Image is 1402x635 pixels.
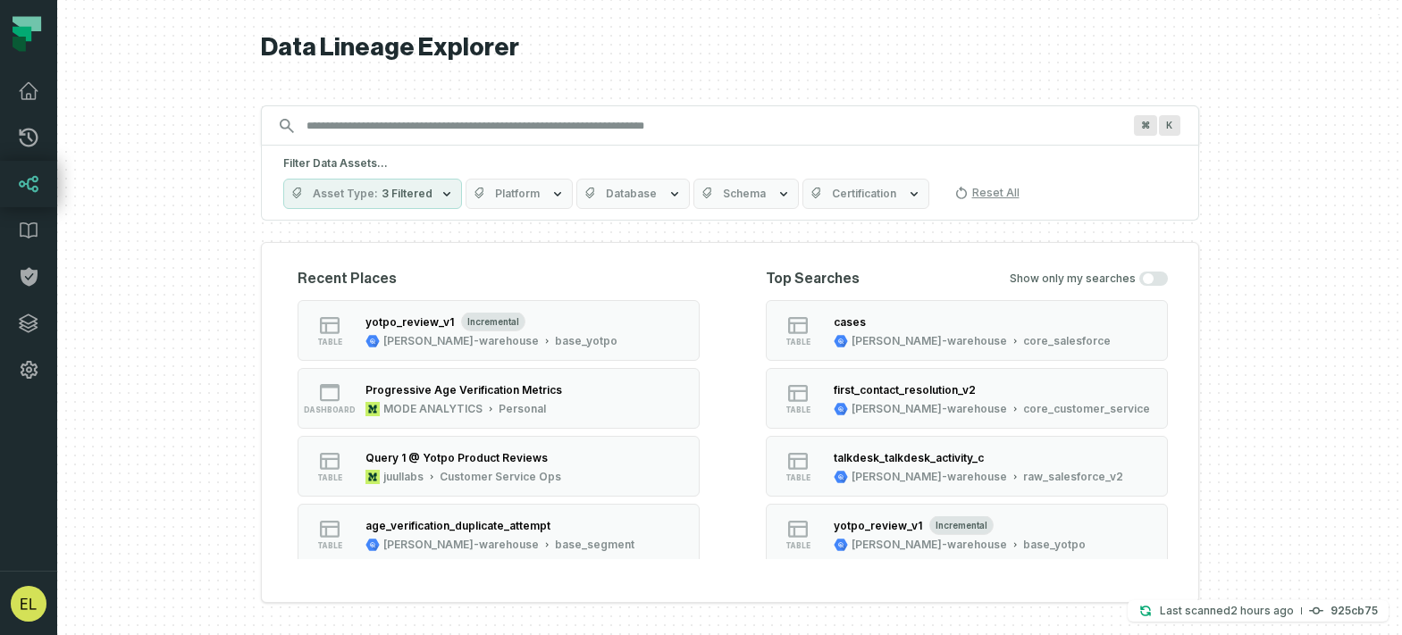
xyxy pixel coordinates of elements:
img: avatar of Eddie Lam [11,586,46,622]
button: Last scanned[DATE] 6:48:23 AM925cb75 [1128,600,1389,622]
h1: Data Lineage Explorer [261,32,1199,63]
relative-time: Sep 30, 2025, 6:48 AM PDT [1230,604,1294,617]
p: Last scanned [1160,602,1294,620]
span: Press ⌘ + K to focus the search bar [1134,115,1157,136]
h4: 925cb75 [1331,606,1378,616]
span: Press ⌘ + K to focus the search bar [1159,115,1180,136]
